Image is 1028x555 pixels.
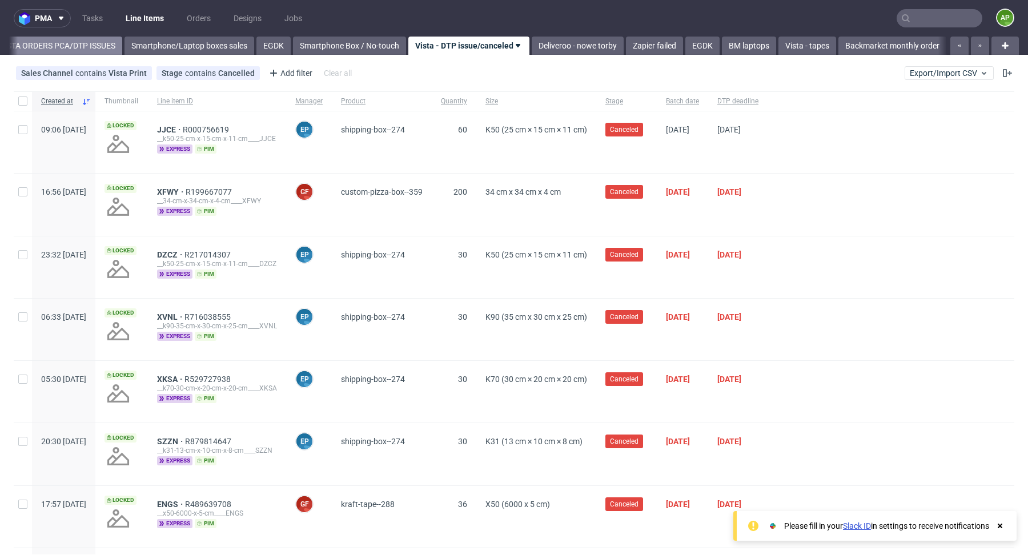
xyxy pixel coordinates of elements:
span: pim [195,394,216,403]
span: Export/Import CSV [910,69,989,78]
div: __k70-30-cm-x-20-cm-x-20-cm____XKSA [157,384,277,393]
span: Canceled [610,499,639,509]
a: EGDK [256,37,291,55]
span: [DATE] [717,500,741,509]
span: Stage [162,69,185,78]
a: Jobs [278,9,309,27]
a: Backmarket monthly order [838,37,946,55]
span: [DATE] [666,250,690,259]
span: express [157,270,192,279]
img: Slack [767,520,778,532]
button: pma [14,9,71,27]
span: Batch date [666,96,699,106]
a: Smartphone/Laptop boxes sales [125,37,254,55]
img: no_design.png [105,443,132,470]
a: BM laptops [722,37,776,55]
a: Tasks [75,9,110,27]
span: 05:30 [DATE] [41,375,86,384]
span: [DATE] [717,375,741,384]
span: 09:06 [DATE] [41,125,86,134]
span: K70 (30 cm × 20 cm × 20 cm) [485,375,587,384]
div: __k50-25-cm-x-15-cm-x-11-cm____DZCZ [157,259,277,268]
span: Quantity [441,96,467,106]
span: K31 (13 cm × 10 cm × 8 cm) [485,437,583,446]
span: custom-pizza-box--359 [341,187,423,196]
span: Canceled [610,374,639,384]
a: Slack ID [843,521,871,530]
span: pma [35,14,52,22]
figcaption: AP [997,10,1013,26]
a: JJCE [157,125,183,134]
span: express [157,207,192,216]
span: 30 [458,437,467,446]
span: Locked [105,496,136,505]
a: SZZN [157,437,185,446]
div: __k50-25-cm-x-15-cm-x-11-cm____JJCE [157,134,277,143]
span: express [157,332,192,341]
a: R879814647 [185,437,234,446]
span: R199667077 [186,187,234,196]
span: R489639708 [185,500,234,509]
span: [DATE] [666,500,690,509]
div: Add filter [264,64,315,82]
a: XKSA [157,375,184,384]
a: R217014307 [184,250,233,259]
a: DZCZ [157,250,184,259]
button: Export/Import CSV [905,66,994,80]
span: 16:56 [DATE] [41,187,86,196]
span: Size [485,96,587,106]
span: [DATE] [666,125,689,134]
span: express [157,394,192,403]
a: Vista - tapes [778,37,836,55]
span: shipping-box--274 [341,125,405,134]
a: R529727938 [184,375,233,384]
a: Line Items [119,9,171,27]
span: DTP deadline [717,96,758,106]
img: no_design.png [105,505,132,532]
div: Please fill in your in settings to receive notifications [784,520,989,532]
span: contains [185,69,218,78]
span: Thumbnail [105,96,139,106]
span: [DATE] [717,187,741,196]
span: 30 [458,375,467,384]
span: Canceled [610,250,639,260]
span: Canceled [610,312,639,322]
div: __34-cm-x-34-cm-x-4-cm____XFWY [157,196,277,206]
img: logo [19,12,35,25]
span: Locked [105,433,136,443]
span: [DATE] [717,125,741,134]
a: Vista - DTP issue/canceled [408,37,529,55]
a: Smartphone Box / No-touch [293,37,406,55]
div: Cancelled [218,69,255,78]
span: [DATE] [666,312,690,321]
span: shipping-box--274 [341,437,405,446]
figcaption: GF [296,184,312,200]
span: [DATE] [717,312,741,321]
div: __k90-35-cm-x-30-cm-x-25-cm____XVNL [157,321,277,331]
a: Designs [227,9,268,27]
span: XFWY [157,187,186,196]
span: contains [75,69,109,78]
span: 60 [458,125,467,134]
span: Product [341,96,423,106]
span: [DATE] [717,437,741,446]
figcaption: EP [296,309,312,325]
span: 30 [458,250,467,259]
a: Orders [180,9,218,27]
span: 23:32 [DATE] [41,250,86,259]
span: Canceled [610,436,639,447]
div: __k31-13-cm-x-10-cm-x-8-cm____SZZN [157,446,277,455]
span: kraft-tape--288 [341,500,395,509]
span: Canceled [610,124,639,135]
span: Line item ID [157,96,277,106]
span: Canceled [610,187,639,197]
span: [DATE] [666,187,690,196]
span: K50 (25 cm × 15 cm × 11 cm) [485,250,587,259]
a: Zapier failed [626,37,683,55]
span: express [157,456,192,465]
img: no_design.png [105,380,132,407]
span: 17:57 [DATE] [41,500,86,509]
div: __x50-6000-x-5-cm____ENGS [157,509,277,518]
